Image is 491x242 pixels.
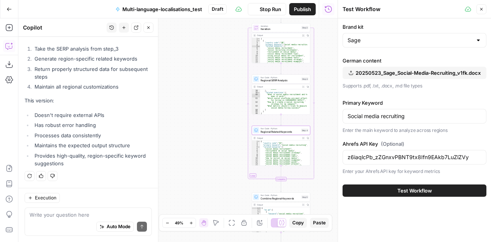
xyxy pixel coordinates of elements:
[343,57,486,64] label: German content
[252,156,260,158] div: 9
[381,140,404,148] span: (Optional)
[356,69,481,77] span: 20250523_Sage_Social-Media-Recruiting_v1fk.docx
[397,187,432,194] span: Test Workflow
[252,152,260,154] div: 7
[294,5,311,13] span: Publish
[252,150,260,152] div: 6
[252,161,260,163] div: 12
[252,44,260,46] div: 4
[252,140,260,142] div: 1
[260,130,300,133] span: Regional Related Keywords
[96,222,134,232] button: Auto Mode
[343,184,486,197] button: Test Workflow
[33,45,152,53] li: Take the SERP analysis from step_3
[252,163,260,165] div: 13
[33,152,152,167] li: Provides high-quality, region-specific keyword suggestions
[252,111,260,113] div: 65
[258,140,260,142] span: Toggle code folding, rows 1 through 26
[343,168,486,175] p: Enter your Ahrefs API key for keyword metrics
[343,67,486,79] button: 20250523_Sage_Social-Media-Recruiting_v1fk.docx
[33,121,152,129] li: Has robust error handling
[258,146,260,148] span: Toggle code folding, rows 4 through 25
[257,203,300,206] div: Output
[111,3,207,15] button: Multi-language-localisations_test
[252,193,310,232] div: Run Code · PythonCombine Regional KeywordsStep 5Output{ "en_gb":[ { "keyword":"social media recru...
[252,209,261,211] div: 2
[252,38,260,40] div: 1
[252,148,260,150] div: 5
[348,36,472,44] input: Sage
[252,53,260,55] div: 9
[252,47,260,49] div: 6
[175,220,183,226] span: 49%
[348,112,481,120] input: e.g., social media recruiting
[33,65,152,81] li: Return properly structured data for subsequent steps
[260,127,300,130] span: Run Code · Python
[258,40,260,42] span: Toggle code folding, rows 2 through 27
[252,55,260,57] div: 10
[252,213,261,215] div: 4
[252,101,260,105] div: 62
[252,105,260,109] div: 63
[252,42,260,44] div: 3
[280,63,282,74] g: Edge from step_2 to step_3
[257,34,300,37] div: Output
[107,223,130,230] span: Auto Mode
[280,181,282,192] g: Edge from step_2-iteration-end to step_5
[289,3,316,15] button: Publish
[275,177,286,181] div: Complete
[252,126,310,166] div: Run Code · PythonRegional Related KeywordsStep 4Output{ "country_code":"ZA", "primary_keyword":"s...
[252,211,261,213] div: 3
[252,177,310,181] div: Complete
[260,79,300,82] span: Regional SERP Analysis
[260,5,281,13] span: Stop Run
[343,140,486,148] label: Ahrefs API Key
[260,196,300,200] span: Combine Regional Keywords
[252,159,260,161] div: 11
[252,142,260,144] div: 2
[259,207,261,209] span: Toggle code folding, rows 1 through 444
[33,55,152,63] li: Generate region-specific related keywords
[343,127,486,134] p: Enter the main keyword to analyze across regions
[25,193,60,203] button: Execution
[33,132,152,139] li: Processes data consistently
[252,154,260,156] div: 8
[289,218,307,228] button: Copy
[343,82,486,90] p: Supports .pdf, .txt, .docx, .md file types
[212,6,223,13] span: Draft
[33,111,152,119] li: Doesn't require external APIs
[257,85,300,88] div: Output
[252,146,260,148] div: 4
[252,94,260,97] div: 60
[252,97,260,101] div: 61
[252,57,260,59] div: 11
[260,194,300,197] span: Run Code · Python
[310,218,329,228] button: Paste
[302,26,309,30] div: Step 2
[252,232,261,234] div: 14
[252,90,260,92] div: 58
[280,114,282,125] g: Edge from step_3 to step_4
[252,45,260,47] div: 5
[252,207,261,209] div: 1
[252,61,260,63] div: 13
[292,219,304,226] span: Copy
[252,59,260,61] div: 12
[258,45,260,47] span: Toggle code folding, rows 5 through 26
[257,137,300,140] div: Output
[23,24,104,31] div: Copilot
[313,219,326,226] span: Paste
[33,83,152,91] li: Maintain all regional customizations
[260,25,300,28] span: Iteration
[252,23,310,63] div: LoopIterationIterationStep 2Output[ { "country_code":"GB", "primary_keyword":"social media recrui...
[252,109,260,111] div: 64
[343,99,486,107] label: Primary Keyword
[252,157,260,159] div: 10
[348,153,481,161] input: Enter API key here
[258,92,260,94] span: Toggle code folding, rows 59 through 64
[302,77,309,81] div: Step 3
[258,38,260,40] span: Toggle code folding, rows 1 through 80
[252,165,260,167] div: 14
[35,194,56,201] span: Execution
[252,92,260,94] div: 59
